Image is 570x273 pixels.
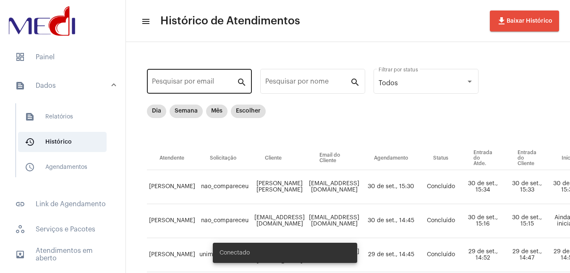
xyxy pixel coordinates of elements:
[265,79,350,87] input: Pesquisar por nome
[252,147,307,170] th: Cliente
[505,204,549,238] td: 30 de set., 15:15
[8,194,117,214] span: Link de Agendamento
[490,10,559,31] button: Baixar Histórico
[197,147,252,170] th: Solicitação
[15,81,25,91] mat-icon: sidenav icon
[15,199,25,209] mat-icon: sidenav icon
[25,112,35,122] mat-icon: sidenav icon
[361,147,421,170] th: Agendamento
[201,218,248,223] span: nao_compareceu
[252,170,307,204] td: [PERSON_NAME] [PERSON_NAME]
[170,105,203,118] mat-chip: Semana
[152,79,237,87] input: Pesquisar por email
[461,170,505,204] td: 30 de set., 15:34
[141,16,149,26] mat-icon: sidenav icon
[18,107,107,127] span: Relatórios
[25,162,35,172] mat-icon: sidenav icon
[461,147,505,170] th: Entrada do Atde.
[505,147,549,170] th: Entrada do Cliente
[147,238,197,272] td: [PERSON_NAME]
[18,157,107,177] span: Agendamentos
[307,204,361,238] td: [EMAIL_ADDRESS][DOMAIN_NAME]
[231,105,266,118] mat-chip: Escolher
[15,224,25,234] span: sidenav icon
[252,204,307,238] td: [EMAIL_ADDRESS][DOMAIN_NAME]
[421,204,461,238] td: Concluído
[220,249,250,257] span: Conectado
[199,252,250,257] span: unimed_guarulhos
[505,238,549,272] td: 29 de set., 14:47
[206,105,227,118] mat-chip: Mês
[147,147,197,170] th: Atendente
[361,170,421,204] td: 30 de set., 15:30
[147,105,166,118] mat-chip: Dia
[421,170,461,204] td: Concluído
[8,47,117,67] span: Painel
[15,52,25,62] span: sidenav icon
[8,219,117,239] span: Serviços e Pacotes
[15,249,25,260] mat-icon: sidenav icon
[15,81,112,91] mat-panel-title: Dados
[5,99,126,189] div: sidenav iconDados
[147,170,197,204] td: [PERSON_NAME]
[350,77,360,87] mat-icon: search
[497,18,552,24] span: Baixar Histórico
[5,72,126,99] mat-expansion-panel-header: sidenav iconDados
[237,77,247,87] mat-icon: search
[201,184,248,189] span: nao_compareceu
[25,137,35,147] mat-icon: sidenav icon
[421,238,461,272] td: Concluído
[307,147,361,170] th: Email do Cliente
[7,4,77,38] img: d3a1b5fa-500b-b90f-5a1c-719c20e9830b.png
[361,238,421,272] td: 29 de set., 14:45
[361,204,421,238] td: 30 de set., 14:45
[8,244,117,265] span: Atendimentos em aberto
[147,204,197,238] td: [PERSON_NAME]
[379,80,398,87] span: Todos
[505,170,549,204] td: 30 de set., 15:33
[160,14,300,28] span: Histórico de Atendimentos
[421,147,461,170] th: Status
[461,204,505,238] td: 30 de set., 15:16
[307,170,361,204] td: [EMAIL_ADDRESS][DOMAIN_NAME]
[18,132,107,152] span: Histórico
[497,16,507,26] mat-icon: file_download
[461,238,505,272] td: 29 de set., 14:52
